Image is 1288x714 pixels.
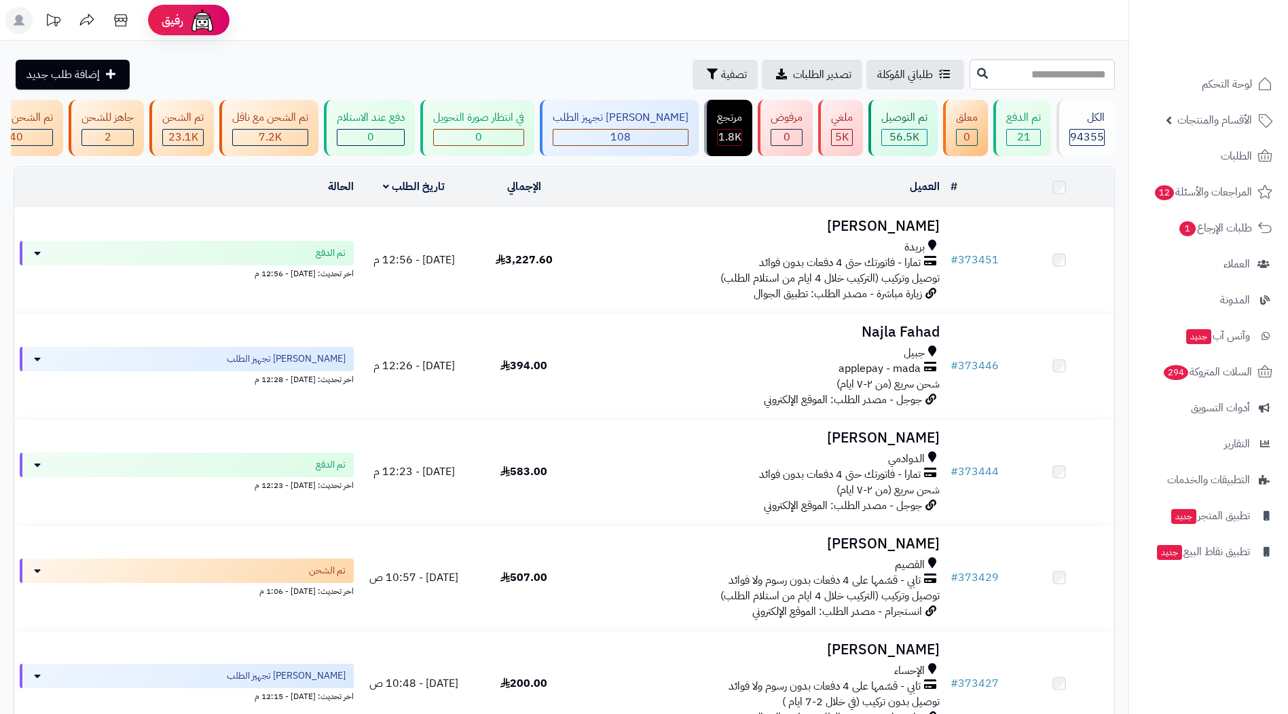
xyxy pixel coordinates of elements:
[866,60,964,90] a: طلباتي المُوكلة
[1157,545,1182,560] span: جديد
[1137,140,1280,172] a: الطلبات
[1007,130,1040,145] div: 21
[1164,365,1188,380] span: 294
[20,477,354,491] div: اخر تحديث: [DATE] - 12:23 م
[951,464,958,480] span: #
[951,675,958,692] span: #
[500,358,547,374] span: 394.00
[1137,68,1280,100] a: لوحة التحكم
[717,110,742,126] div: مرتجع
[1179,221,1196,236] span: 1
[1224,434,1250,453] span: التقارير
[367,129,374,145] span: 0
[951,358,958,374] span: #
[610,129,631,145] span: 108
[957,130,977,145] div: 0
[373,358,455,374] span: [DATE] - 12:26 م
[553,110,688,126] div: [PERSON_NAME] تجهيز الطلب
[227,352,346,366] span: [PERSON_NAME] تجهيز الطلب
[963,129,970,145] span: 0
[1171,509,1196,524] span: جديد
[585,536,940,552] h3: [PERSON_NAME]
[227,669,346,683] span: [PERSON_NAME] تجهيز الطلب
[369,569,458,586] span: [DATE] - 10:57 ص
[1186,329,1211,344] span: جديد
[1137,500,1280,532] a: تطبيق المتجرجديد
[718,129,741,145] span: 1.8K
[168,129,198,145] span: 23.1K
[496,252,553,268] span: 3,227.60
[233,130,308,145] div: 7223
[1137,464,1280,496] a: التطبيقات والخدمات
[951,178,957,195] a: #
[1137,428,1280,460] a: التقارير
[1185,326,1250,345] span: وآتس آب
[147,100,217,156] a: تم الشحن 23.1K
[1137,392,1280,424] a: أدوات التسويق
[764,392,922,408] span: جوجل - مصدر الطلب: الموقع الإلكتروني
[1223,255,1250,274] span: العملاء
[1162,362,1252,381] span: السلات المتروكة
[36,7,70,37] a: تحديثات المنصة
[888,451,925,467] span: الدوادمي
[1177,111,1252,130] span: الأقسام والمنتجات
[189,7,216,34] img: ai-face.png
[951,252,999,268] a: #373451
[316,458,346,472] span: تم الدفع
[1155,185,1174,200] span: 12
[729,679,921,694] span: تابي - قسّمها على 4 دفعات بدون رسوم ولا فوائد
[1156,542,1250,561] span: تطبيق نقاط البيع
[904,240,925,255] span: بريدة
[839,361,921,377] span: applepay - mada
[1221,147,1252,166] span: الطلبات
[434,130,523,145] div: 0
[752,603,922,620] span: انستجرام - مصدر الطلب: الموقع الإلكتروني
[585,219,940,234] h3: [PERSON_NAME]
[835,129,849,145] span: 5K
[877,67,933,83] span: طلباتي المُوكلة
[373,252,455,268] span: [DATE] - 12:56 م
[1017,129,1031,145] span: 21
[754,286,922,302] span: زيارة مباشرة - مصدر الطلب: تطبيق الجوال
[500,569,547,586] span: 507.00
[316,246,346,260] span: تم الدفع
[20,583,354,597] div: اخر تحديث: [DATE] - 1:06 م
[951,252,958,268] span: #
[162,110,204,126] div: تم الشحن
[951,358,999,374] a: #373446
[1170,506,1250,525] span: تطبيق المتجر
[500,675,547,692] span: 200.00
[16,60,130,90] a: إضافة طلب جديد
[836,482,940,498] span: شحن سريع (من ٢-٧ ايام)
[433,110,524,126] div: في انتظار صورة التحويل
[764,497,922,514] span: جوجل - مصدر الطلب: الموقع الإلكتروني
[895,557,925,573] span: القصيم
[701,100,755,156] a: مرتجع 1.8K
[163,130,203,145] div: 23055
[507,178,541,195] a: الإجمالي
[328,178,354,195] a: الحالة
[771,130,802,145] div: 0
[956,110,978,126] div: معلق
[1178,219,1252,238] span: طلبات الإرجاع
[105,129,111,145] span: 2
[20,371,354,386] div: اخر تحديث: [DATE] - 12:28 م
[771,110,803,126] div: مرفوض
[832,130,852,145] div: 4954
[793,67,851,83] span: تصدير الطلبات
[1137,212,1280,244] a: طلبات الإرجاع1
[217,100,321,156] a: تم الشحن مع ناقل 7.2K
[1196,38,1275,67] img: logo-2.png
[866,100,940,156] a: تم التوصيل 56.5K
[369,675,458,692] span: [DATE] - 10:48 ص
[881,110,927,126] div: تم التوصيل
[991,100,1054,156] a: تم الدفع 21
[1137,320,1280,352] a: وآتس آبجديد
[951,569,958,586] span: #
[693,60,758,90] button: تصفية
[1137,284,1280,316] a: المدونة
[1137,248,1280,280] a: العملاء
[882,130,927,145] div: 56466
[759,255,921,271] span: تمارا - فاتورتك حتى 4 دفعات بدون فوائد
[81,110,134,126] div: جاهز للشحن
